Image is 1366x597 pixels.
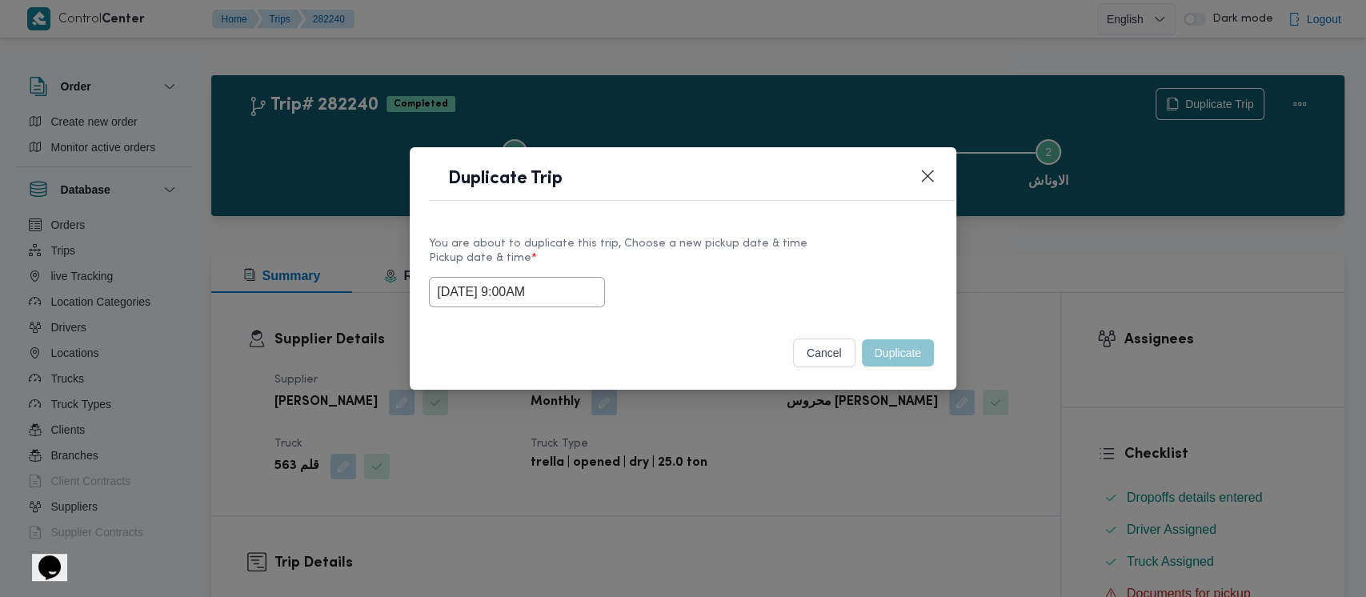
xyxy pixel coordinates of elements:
[793,339,855,367] button: cancel
[918,166,937,186] button: Closes this modal window
[429,235,937,252] div: You are about to duplicate this trip, Choose a new pickup date & time
[16,533,67,581] iframe: chat widget
[429,252,937,277] label: Pickup date & time
[862,339,934,367] button: Duplicate
[429,277,605,307] input: Choose date & time
[448,166,563,192] h1: Duplicate Trip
